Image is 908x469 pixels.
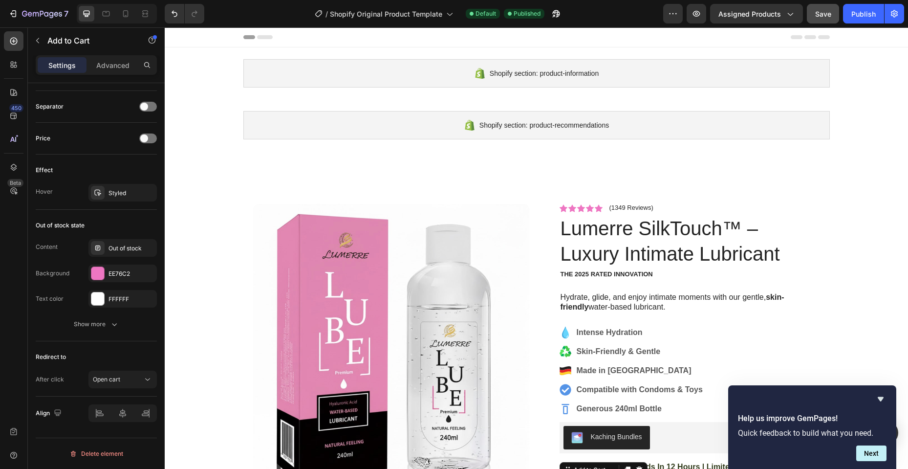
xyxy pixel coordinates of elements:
[36,353,66,361] div: Redirect to
[165,4,204,23] div: Undo/Redo
[710,4,803,23] button: Assigned Products
[36,407,64,420] div: Align
[315,92,444,104] span: Shopify section: product-recommendations
[856,446,886,461] button: Next question
[96,60,130,70] p: Advanced
[514,9,540,18] span: Published
[36,134,50,143] div: Price
[36,102,64,111] div: Separator
[9,104,23,112] div: 450
[738,413,886,424] h2: Help us improve GemPages!
[807,4,839,23] button: Save
[325,40,434,52] span: Shopify section: product-information
[36,315,157,333] button: Show more
[815,10,831,18] span: Save
[165,27,908,469] iframe: Design area
[412,339,527,347] strong: Made in [GEOGRAPHIC_DATA]
[407,438,443,447] div: Add to Cart
[330,9,442,19] span: Shopify Original Product Template
[36,187,53,196] div: Hover
[738,393,886,461] div: Help us improve GemPages!
[36,221,85,230] div: Out of stock state
[718,9,781,19] span: Assigned Products
[407,404,418,416] img: KachingBundles.png
[36,166,53,175] div: Effect
[4,4,73,23] button: 7
[851,9,876,19] div: Publish
[36,375,64,384] div: After click
[412,358,538,366] strong: Compatible with Condoms & Toys
[108,189,154,198] div: Styled
[36,269,69,278] div: Background
[108,295,154,304] div: FFFFFF
[36,446,157,462] button: Delete element
[412,301,478,309] strong: Intense Hydration
[399,399,485,422] button: Kaching Bundles
[426,404,477,415] div: Kaching Bundles
[445,177,489,184] p: (1349 Reviews)
[476,9,496,18] span: Default
[875,393,886,405] button: Hide survey
[47,35,130,46] p: Add to Cart
[396,265,654,286] p: Hydrate, glide, and enjoy intimate moments with our gentle, water-based lubricant.
[325,9,328,19] span: /
[93,376,120,383] span: Open cart
[412,320,496,328] strong: Skin-Friendly & Gentle
[7,179,23,187] div: Beta
[843,4,884,23] button: Publish
[396,243,654,251] p: The 2025 Rated Innovation
[69,448,123,460] div: Delete element
[108,269,154,278] div: EE76C2
[108,244,154,253] div: Out of stock
[453,435,610,445] p: Sale Ends In 12 Hours | Limited Time Offer
[74,319,119,329] div: Show more
[738,428,886,438] p: Quick feedback to build what you need.
[64,8,68,20] p: 7
[412,377,497,385] strong: Generous 240ml Bottle
[36,243,58,251] div: Content
[88,371,157,388] button: Open cart
[48,60,76,70] p: Settings
[395,187,655,240] h1: Lumerre SilkTouch™ – Luxury Intimate Lubricant
[36,294,64,303] div: Text color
